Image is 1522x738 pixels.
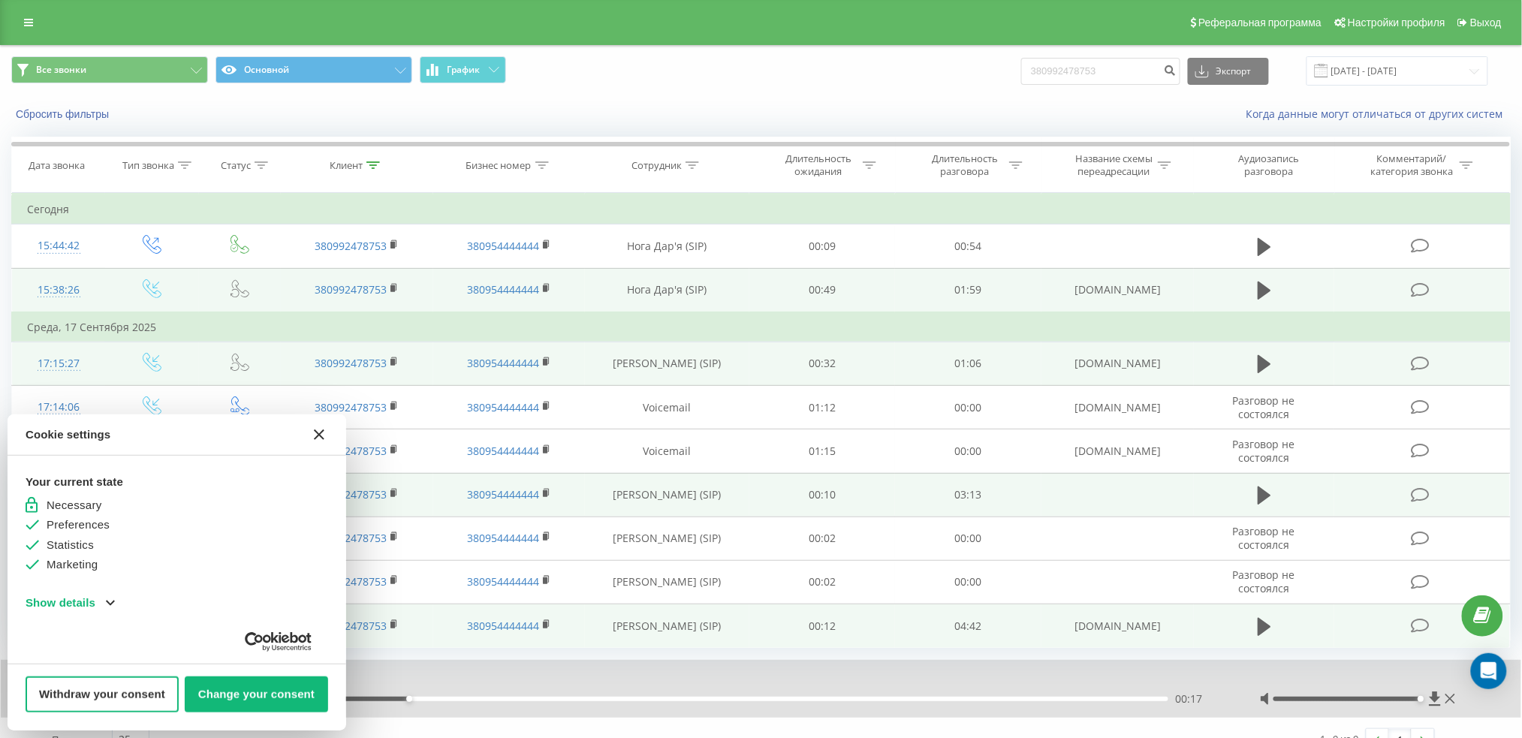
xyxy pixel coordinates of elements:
td: 00:00 [895,429,1041,473]
button: Экспорт [1188,58,1269,85]
li: Marketing [26,556,328,574]
div: 15:38:26 [27,276,90,305]
td: 00:02 [749,560,896,604]
strong: Your current state [26,474,328,491]
div: Длительность ожидания [779,152,859,178]
button: График [420,56,506,83]
a: 380954444444 [467,619,539,633]
td: 01:59 [895,268,1041,312]
div: Название схемы переадресации [1074,152,1154,178]
div: 17:14:06 [27,393,90,422]
button: Withdraw your consent [26,676,179,712]
td: [PERSON_NAME] (SIP) [585,473,749,517]
td: [PERSON_NAME] (SIP) [585,604,749,648]
div: 17:15:27 [27,349,90,378]
td: [PERSON_NAME] (SIP) [585,560,749,604]
td: 00:10 [749,473,896,517]
div: Тип звонка [122,159,174,172]
span: Разговор не состоялся [1233,568,1295,595]
span: Разговор не состоялся [1233,524,1295,552]
a: 380992478753 [315,531,387,545]
span: Разговор не состоялся [1233,393,1295,421]
td: [DOMAIN_NAME] [1041,604,1194,648]
a: 380954444444 [467,239,539,253]
span: Все звонки [36,64,86,76]
a: 380992478753 [315,619,387,633]
a: 380992478753 [315,356,387,370]
input: Поиск по номеру [1021,58,1180,85]
td: 00:00 [895,517,1041,560]
td: Нога Дар'я (SIP) [585,268,749,312]
a: 380992478753 [315,282,387,297]
li: Necessary [26,497,328,514]
span: Реферальная программа [1198,17,1322,29]
td: 00:02 [749,517,896,560]
a: 380954444444 [467,531,539,545]
td: 00:12 [749,604,896,648]
td: 00:49 [749,268,896,312]
div: Accessibility label [407,696,413,702]
td: 00:32 [749,342,896,385]
button: Основной [215,56,412,83]
span: Разговор не состоялся [1233,437,1295,465]
td: 04:42 [895,604,1041,648]
div: Accessibility label [1418,696,1424,702]
td: Среда, 17 Сентября 2025 [12,312,1511,342]
div: Статус [221,159,251,172]
a: Когда данные могут отличаться от других систем [1246,107,1511,121]
div: 15:44:42 [27,231,90,261]
a: 380954444444 [467,282,539,297]
a: Usercentrics Cookiebot - opens new page [228,632,328,652]
a: 380992478753 [315,400,387,414]
button: Show details [26,595,115,612]
div: Комментарий/категория звонка [1368,152,1456,178]
td: [PERSON_NAME] (SIP) [585,342,749,385]
span: 00:17 [1176,691,1203,706]
td: [DOMAIN_NAME] [1041,386,1194,429]
td: 00:00 [895,386,1041,429]
td: 00:54 [895,224,1041,268]
div: Бизнес номер [466,159,532,172]
a: 380992478753 [315,239,387,253]
td: 01:12 [749,386,896,429]
li: Statistics [26,537,328,554]
div: Дата звонка [29,159,85,172]
td: 00:09 [749,224,896,268]
td: 01:15 [749,429,896,473]
button: Все звонки [11,56,208,83]
a: 380992478753 [315,444,387,458]
div: Клиент [330,159,363,172]
td: 01:06 [895,342,1041,385]
div: Длительность разговора [925,152,1005,178]
button: Сбросить фильтры [11,107,116,121]
div: Open Intercom Messenger [1471,653,1507,689]
div: Сотрудник [631,159,682,172]
td: Voicemail [585,429,749,473]
button: Close CMP widget [301,417,337,453]
div: Аудиозапись разговора [1220,152,1318,178]
a: 380954444444 [467,400,539,414]
td: 00:00 [895,560,1041,604]
span: Настройки профиля [1348,17,1445,29]
a: 380954444444 [467,487,539,502]
span: График [448,65,481,75]
a: 380954444444 [467,356,539,370]
span: Выход [1470,17,1502,29]
a: 380992478753 [315,487,387,502]
td: [DOMAIN_NAME] [1041,342,1194,385]
strong: Cookie settings [26,426,110,444]
td: Voicemail [585,386,749,429]
td: Нога Дар'я (SIP) [585,224,749,268]
td: 03:13 [895,473,1041,517]
td: [DOMAIN_NAME] [1041,429,1194,473]
a: 380992478753 [315,574,387,589]
td: [PERSON_NAME] (SIP) [585,517,749,560]
a: 380954444444 [467,444,539,458]
a: 380954444444 [467,574,539,589]
td: [DOMAIN_NAME] [1041,268,1194,312]
td: Сегодня [12,194,1511,224]
li: Preferences [26,517,328,534]
button: Change your consent [185,676,328,712]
